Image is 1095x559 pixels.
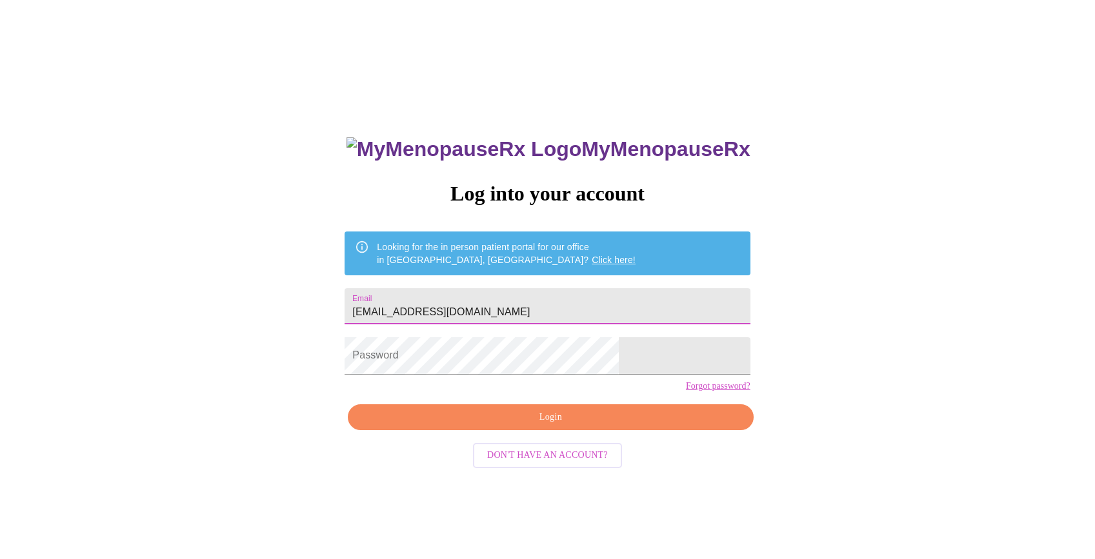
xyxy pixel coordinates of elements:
a: Don't have an account? [470,449,625,460]
span: Login [363,409,738,426]
img: MyMenopauseRx Logo [347,137,581,161]
h3: Log into your account [345,182,750,206]
span: Don't have an account? [487,447,608,464]
a: Forgot password? [686,381,750,391]
button: Don't have an account? [473,443,622,468]
button: Login [348,404,753,431]
div: Looking for the in person patient portal for our office in [GEOGRAPHIC_DATA], [GEOGRAPHIC_DATA]? [377,235,636,271]
a: Click here! [592,255,636,265]
h3: MyMenopauseRx [347,137,750,161]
